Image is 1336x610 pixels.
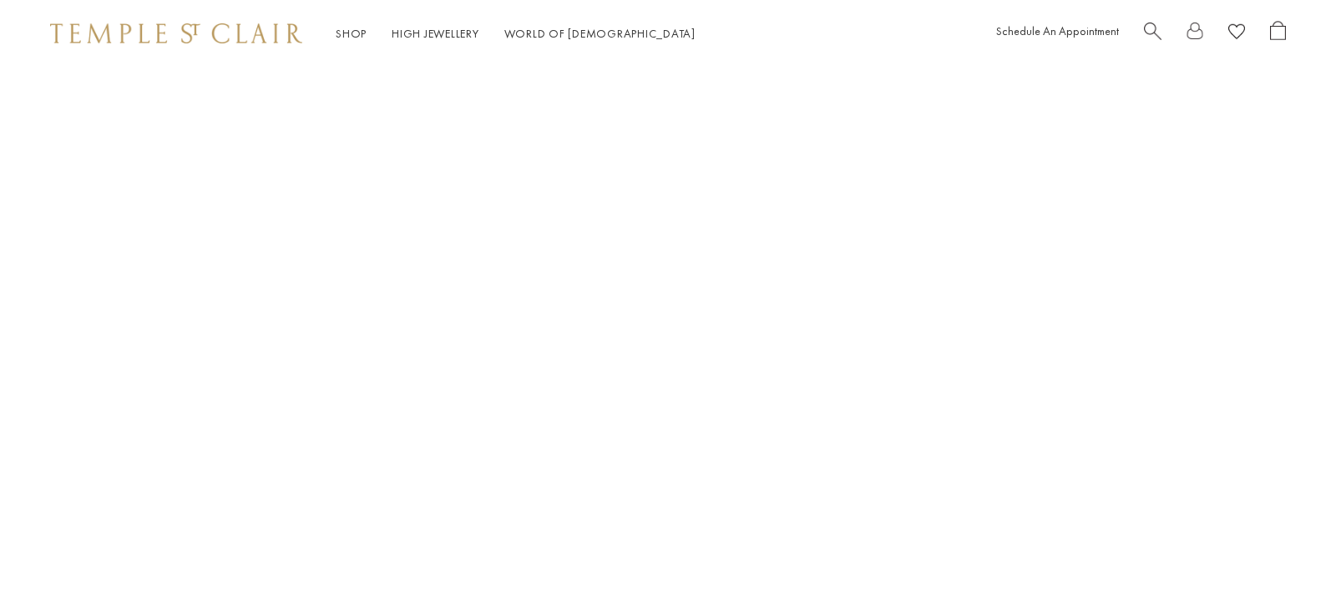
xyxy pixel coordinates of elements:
a: World of [DEMOGRAPHIC_DATA]World of [DEMOGRAPHIC_DATA] [504,26,696,41]
img: Temple St. Clair [50,23,302,43]
a: View Wishlist [1228,21,1245,47]
a: Schedule An Appointment [996,23,1119,38]
a: ShopShop [336,26,367,41]
nav: Main navigation [336,23,696,44]
a: Search [1144,21,1161,47]
a: Open Shopping Bag [1270,21,1286,47]
a: High JewelleryHigh Jewellery [392,26,479,41]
